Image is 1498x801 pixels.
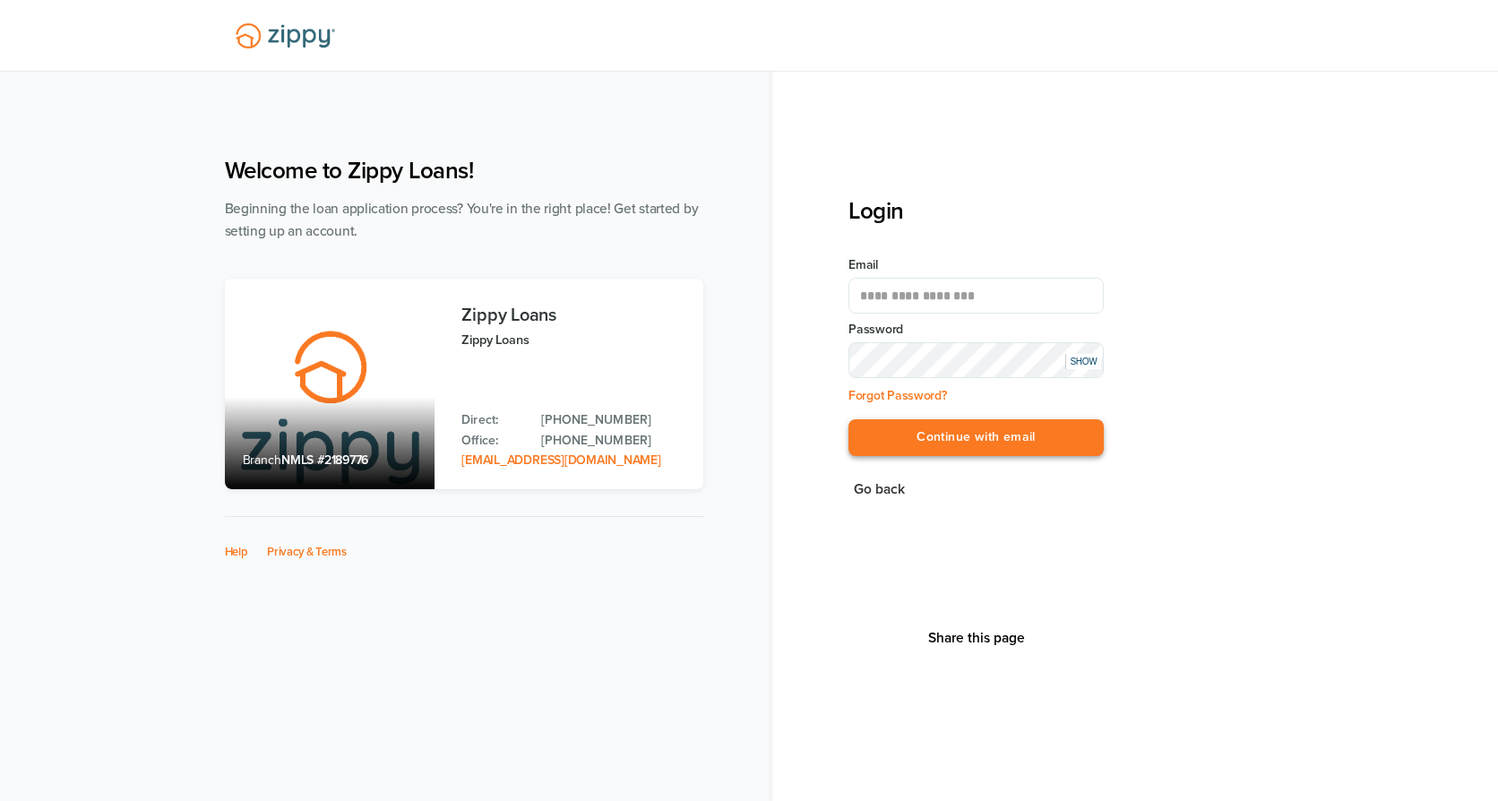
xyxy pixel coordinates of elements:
input: Email Address [848,278,1104,314]
div: SHOW [1065,354,1101,369]
a: Forgot Password? [848,388,947,403]
button: Continue with email [848,419,1104,456]
button: Share This Page [923,629,1030,647]
button: Go back [848,478,910,502]
h3: Zippy Loans [461,306,684,325]
h1: Welcome to Zippy Loans! [225,157,703,185]
label: Password [848,321,1104,339]
h3: Login [848,197,1104,225]
a: Office Phone: 512-975-2947 [541,431,684,451]
a: Direct Phone: 512-975-2947 [541,410,684,430]
label: Email [848,256,1104,274]
span: Branch [243,452,282,468]
p: Zippy Loans [461,330,684,350]
span: NMLS #2189776 [281,452,368,468]
p: Office: [461,431,523,451]
img: Lender Logo [225,15,346,56]
span: Beginning the loan application process? You're in the right place! Get started by setting up an a... [225,201,699,239]
input: Input Password [848,342,1104,378]
a: Email Address: zippyguide@zippymh.com [461,452,660,468]
a: Privacy & Terms [267,545,347,559]
a: Help [225,545,248,559]
p: Direct: [461,410,523,430]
